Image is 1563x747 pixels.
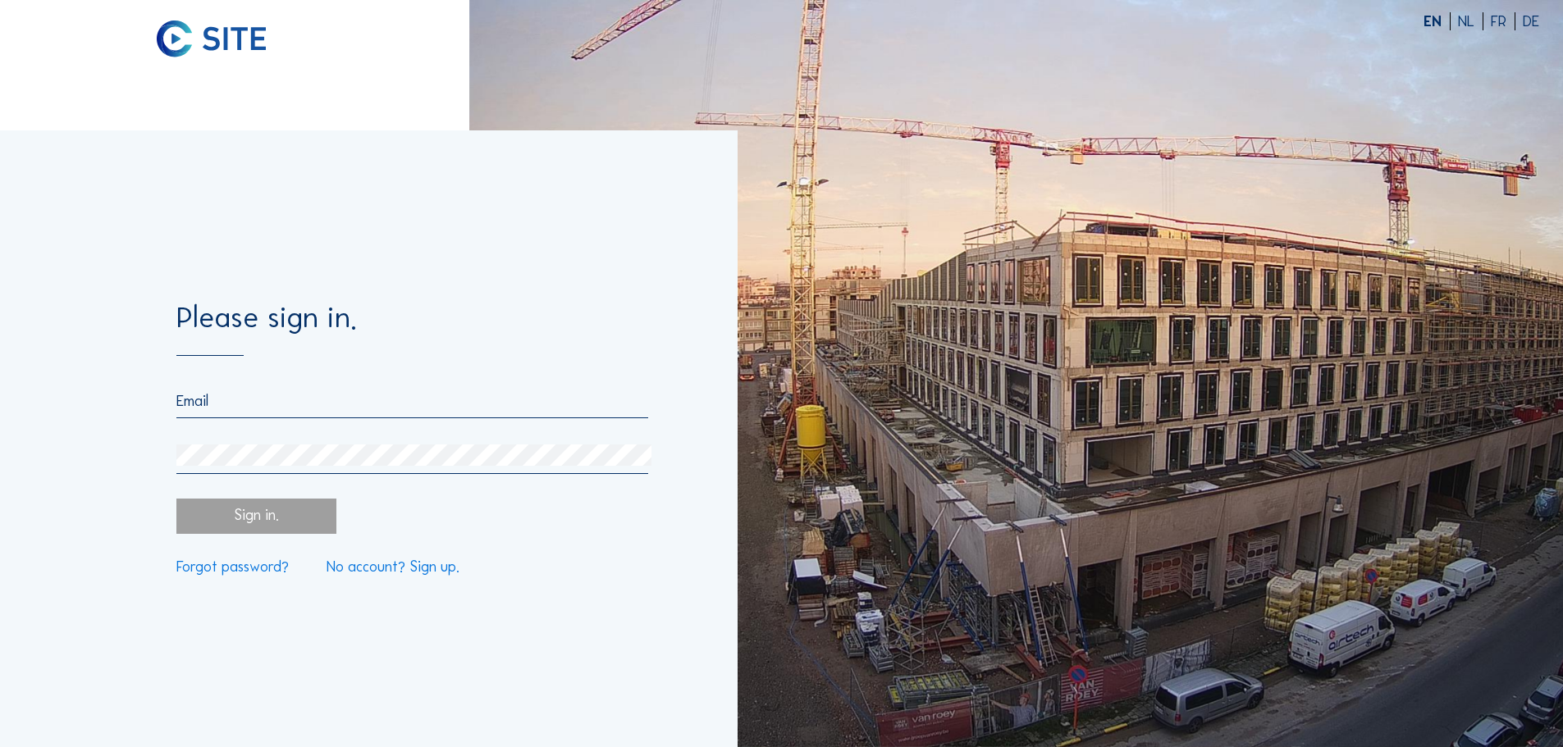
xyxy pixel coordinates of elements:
div: Please sign in. [176,303,647,356]
img: C-SITE logo [157,20,266,57]
div: DE [1523,15,1539,30]
a: No account? Sign up. [327,560,459,575]
input: Email [176,392,647,410]
div: Sign in. [176,499,336,534]
div: FR [1491,15,1515,30]
div: EN [1424,15,1451,30]
a: Forgot password? [176,560,289,575]
div: NL [1458,15,1483,30]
